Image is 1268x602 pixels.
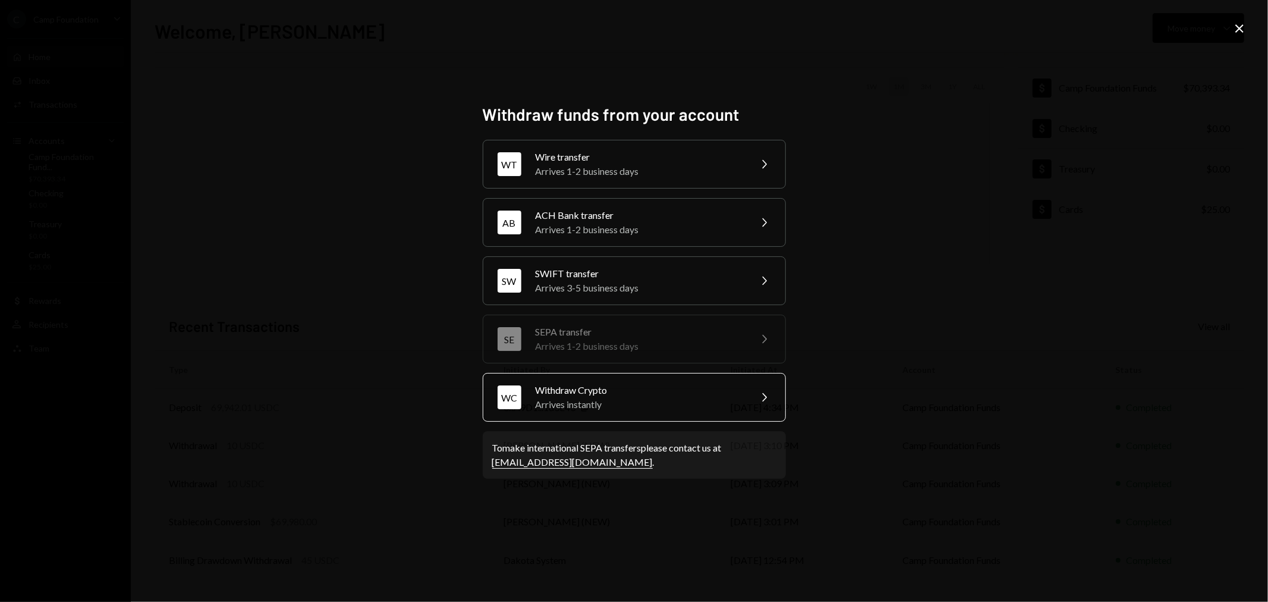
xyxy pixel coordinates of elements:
div: SW [498,269,521,293]
div: SWIFT transfer [536,266,742,281]
div: WC [498,385,521,409]
div: To make international SEPA transfers please contact us at . [492,441,776,469]
button: ABACH Bank transferArrives 1-2 business days [483,198,786,247]
div: WT [498,152,521,176]
div: ACH Bank transfer [536,208,742,222]
div: AB [498,211,521,234]
div: Arrives 1-2 business days [536,222,742,237]
div: Arrives instantly [536,397,742,412]
button: WTWire transferArrives 1-2 business days [483,140,786,189]
h2: Withdraw funds from your account [483,103,786,126]
button: SESEPA transferArrives 1-2 business days [483,315,786,363]
div: Wire transfer [536,150,742,164]
div: Arrives 3-5 business days [536,281,742,295]
div: Withdraw Crypto [536,383,742,397]
button: SWSWIFT transferArrives 3-5 business days [483,256,786,305]
div: SEPA transfer [536,325,742,339]
div: SE [498,327,521,351]
div: Arrives 1-2 business days [536,164,742,178]
button: WCWithdraw CryptoArrives instantly [483,373,786,422]
div: Arrives 1-2 business days [536,339,742,353]
a: [EMAIL_ADDRESS][DOMAIN_NAME] [492,456,653,469]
